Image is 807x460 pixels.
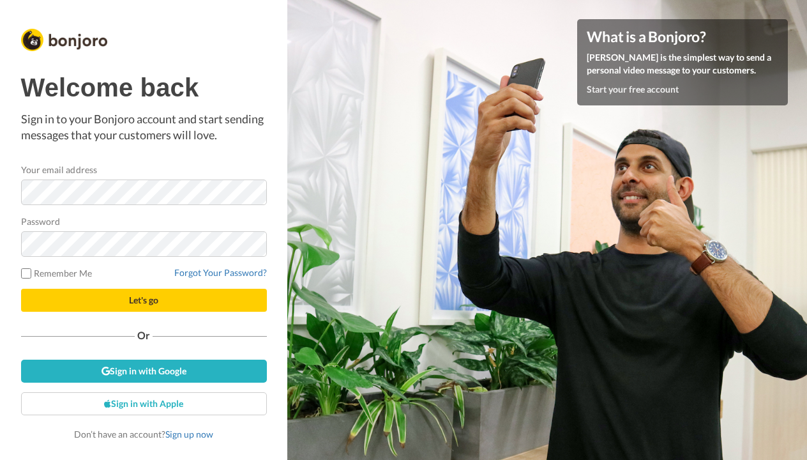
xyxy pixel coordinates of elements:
[587,51,778,77] p: [PERSON_NAME] is the simplest way to send a personal video message to your customers.
[135,331,153,340] span: Or
[21,111,267,144] p: Sign in to your Bonjoro account and start sending messages that your customers will love.
[21,163,97,176] label: Your email address
[21,268,31,279] input: Remember Me
[21,392,267,415] a: Sign in with Apple
[21,266,93,280] label: Remember Me
[587,84,679,95] a: Start your free account
[129,295,158,305] span: Let's go
[21,215,61,228] label: Password
[174,267,267,278] a: Forgot Your Password?
[165,429,213,440] a: Sign up now
[21,73,267,102] h1: Welcome back
[587,29,778,45] h4: What is a Bonjoro?
[21,360,267,383] a: Sign in with Google
[74,429,213,440] span: Don’t have an account?
[21,289,267,312] button: Let's go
